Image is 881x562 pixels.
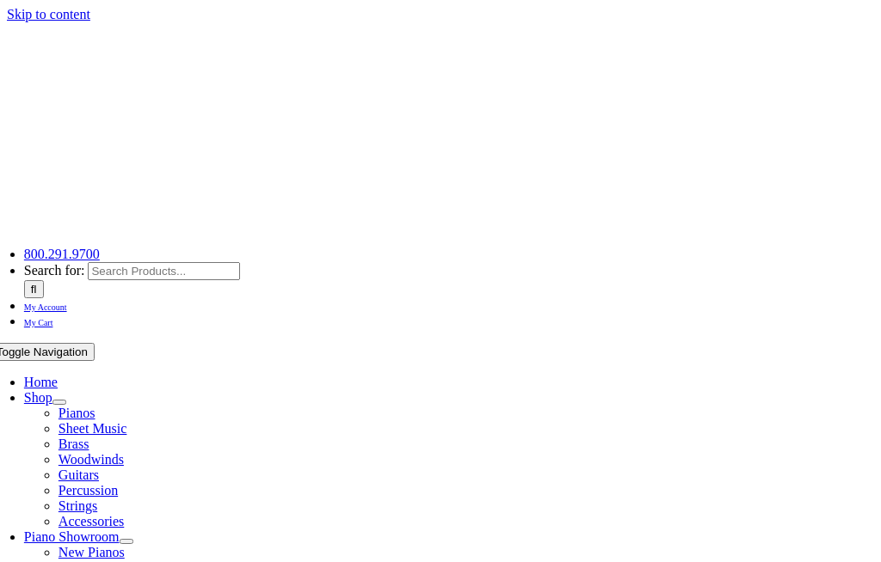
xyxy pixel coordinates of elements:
span: My Cart [24,318,53,327]
a: Guitars [59,467,99,482]
a: Percussion [59,483,118,498]
a: Strings [59,498,97,513]
a: Sheet Music [59,421,127,436]
input: Search [24,280,44,298]
button: Open submenu of Piano Showroom [120,539,133,544]
a: 800.291.9700 [24,247,100,261]
a: My Account [24,298,67,313]
a: Skip to content [7,7,90,21]
a: Shop [24,390,52,405]
a: New Pianos [59,545,125,559]
a: Brass [59,437,89,451]
a: Accessories [59,514,124,528]
a: Home [24,375,58,389]
span: My Account [24,302,67,312]
button: Open submenu of Shop [52,400,66,405]
a: Pianos [59,406,95,420]
input: Search Products... [88,262,240,280]
a: My Cart [24,314,53,328]
span: Search for: [24,263,85,278]
a: Woodwinds [59,452,124,467]
a: Piano Showroom [24,529,120,544]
